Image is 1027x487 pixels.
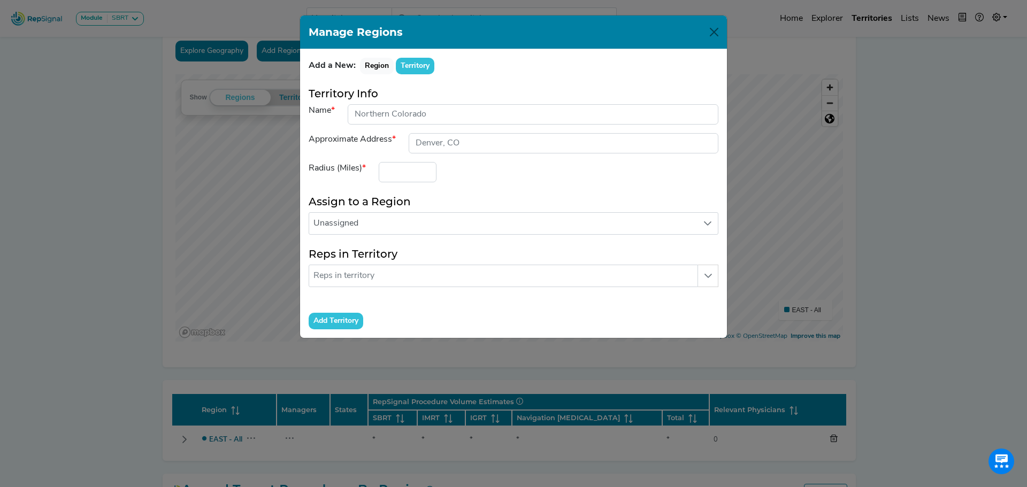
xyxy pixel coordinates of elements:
input: Northern Colorado [348,104,718,125]
input: Denver, CO [409,133,718,153]
input: Add Territory [309,313,363,329]
label: Radius (Miles) [309,162,366,175]
label: Name [309,104,335,117]
button: Region [360,58,394,74]
button: Close [706,24,723,41]
h1: Manage Regions [309,24,403,40]
h5: Territory Info [309,87,718,100]
input: Reps in territory [309,265,698,287]
h5: Reps in Territory [309,248,718,260]
h5: Assign to a Region [309,195,718,208]
span: Unassigned [309,213,698,234]
label: Add a New: [309,59,356,72]
label: Approximate Address [309,133,396,146]
button: Territory [396,58,434,74]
